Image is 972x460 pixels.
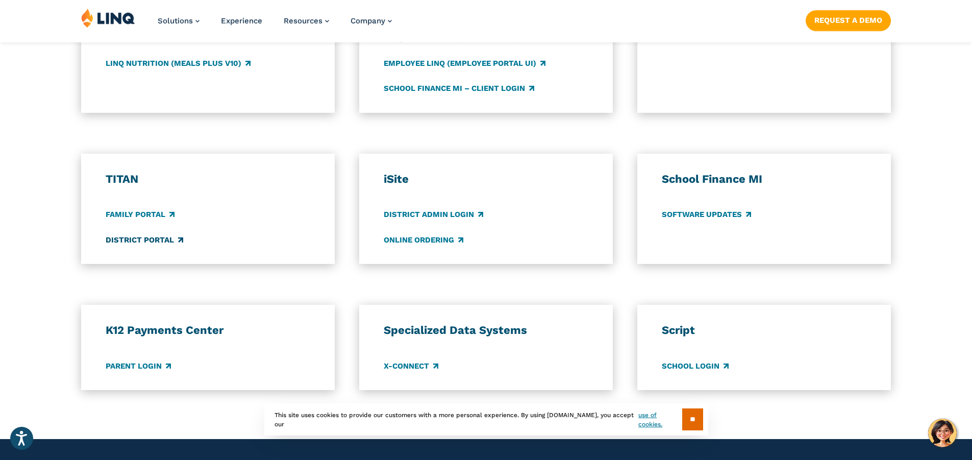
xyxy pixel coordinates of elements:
[106,172,311,186] h3: TITAN
[264,403,708,435] div: This site uses cookies to provide our customers with a more personal experience. By using [DOMAIN...
[158,16,193,26] span: Solutions
[106,323,311,337] h3: K12 Payments Center
[384,360,438,372] a: X-Connect
[106,209,175,221] a: Family Portal
[384,58,545,69] a: Employee LINQ (Employee Portal UI)
[158,16,200,26] a: Solutions
[662,209,751,221] a: Software Updates
[662,172,867,186] h3: School Finance MI
[106,360,171,372] a: Parent Login
[158,8,392,42] nav: Primary Navigation
[384,83,534,94] a: School Finance MI – Client Login
[284,16,329,26] a: Resources
[284,16,322,26] span: Resources
[81,8,135,28] img: LINQ | K‑12 Software
[384,234,463,246] a: Online Ordering
[806,10,891,31] a: Request a Demo
[384,209,483,221] a: District Admin Login
[106,234,183,246] a: District Portal
[928,419,957,447] button: Hello, have a question? Let’s chat.
[638,410,682,429] a: use of cookies.
[806,8,891,31] nav: Button Navigation
[351,16,392,26] a: Company
[662,323,867,337] h3: Script
[221,16,262,26] a: Experience
[106,58,251,69] a: LINQ Nutrition (Meals Plus v10)
[384,172,589,186] h3: iSite
[351,16,385,26] span: Company
[662,360,729,372] a: School Login
[384,323,589,337] h3: Specialized Data Systems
